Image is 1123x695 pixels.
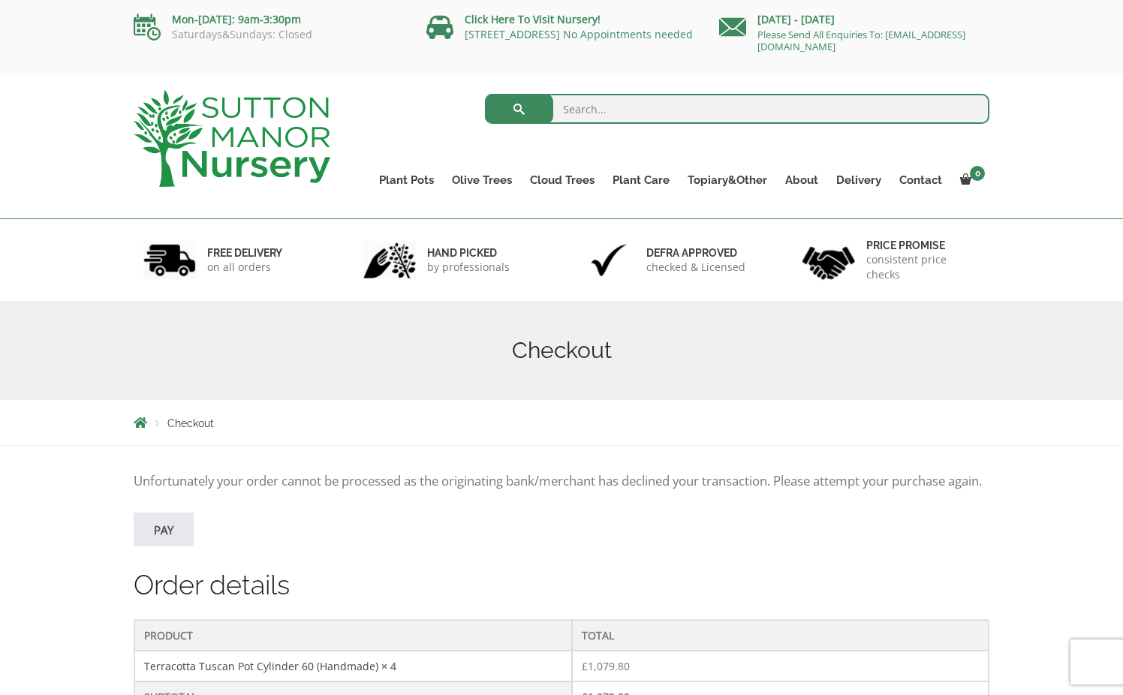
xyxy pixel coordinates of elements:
img: logo [134,90,330,187]
th: Product [134,620,572,651]
h2: Order details [134,569,989,600]
bdi: 1,079.80 [582,659,630,673]
p: Unfortunately your order cannot be processed as the originating bank/merchant has declined your t... [134,472,989,490]
p: on all orders [207,260,282,275]
p: [DATE] - [DATE] [719,11,989,29]
img: 2.jpg [363,241,416,279]
img: 1.jpg [143,241,196,279]
h6: Price promise [866,239,980,252]
img: 4.jpg [802,237,855,283]
input: Search... [485,94,990,124]
strong: × 4 [381,659,396,673]
a: Please Send All Enquiries To: [EMAIL_ADDRESS][DOMAIN_NAME] [757,28,965,53]
a: Terracotta Tuscan Pot Cylinder 60 (Handmade) [144,659,378,673]
a: Click Here To Visit Nursery! [465,12,601,26]
a: Plant Care [604,170,679,191]
a: Contact [890,170,951,191]
th: Total [572,620,989,651]
p: Mon-[DATE]: 9am-3:30pm [134,11,404,29]
span: Checkout [167,417,214,429]
h1: Checkout [134,337,989,364]
h6: FREE DELIVERY [207,246,282,260]
a: Plant Pots [370,170,443,191]
p: consistent price checks [866,252,980,282]
a: About [776,170,827,191]
img: 3.jpg [583,241,635,279]
a: 0 [951,170,989,191]
span: £ [582,659,588,673]
span: 0 [970,166,985,181]
h6: Defra approved [646,246,745,260]
p: by professionals [427,260,510,275]
p: checked & Licensed [646,260,745,275]
p: Saturdays&Sundays: Closed [134,29,404,41]
a: [STREET_ADDRESS] No Appointments needed [465,27,693,41]
a: Topiary&Other [679,170,776,191]
h6: hand picked [427,246,510,260]
a: Pay [134,513,194,546]
a: Cloud Trees [521,170,604,191]
a: Delivery [827,170,890,191]
a: Olive Trees [443,170,521,191]
nav: Breadcrumbs [134,417,989,429]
